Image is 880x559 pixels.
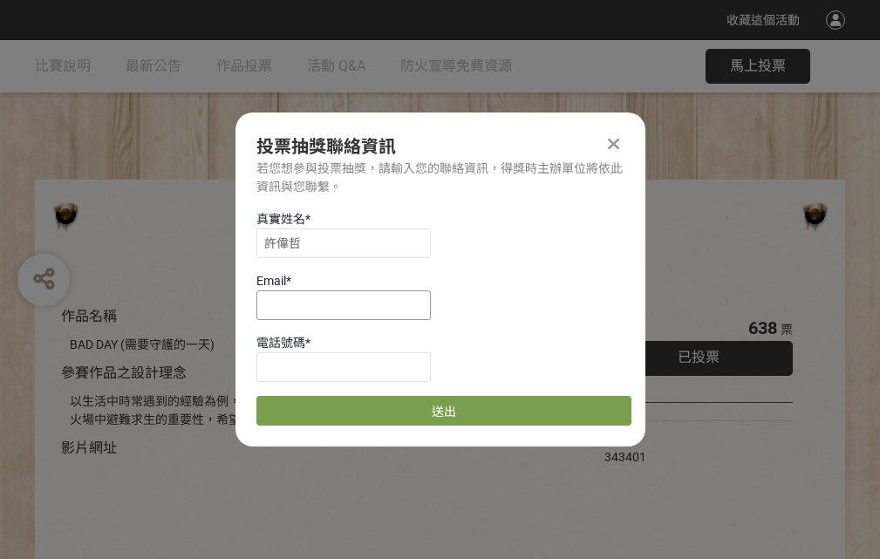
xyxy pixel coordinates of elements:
[706,49,810,84] button: 馬上投票
[781,323,793,337] span: 票
[126,58,181,74] span: 最新公告
[70,392,552,429] div: 以生活中時常遇到的經驗為例，透過對比的方式宣傳住宅用火災警報器、家庭逃生計畫及火場中避難求生的重要性，希望透過趣味的短影音讓更多人認識到更多的防火觀念。
[256,212,305,226] span: 真實姓名
[126,40,181,92] a: 最新公告
[35,58,91,74] span: 比賽說明
[256,160,624,196] div: 若您想參與投票抽獎，請輸入您的聯絡資訊，得獎時主辦單位將依此資訊與您聯繫。
[61,308,117,324] span: 作品名稱
[256,133,624,160] div: 投票抽獎聯絡資訊
[256,274,286,288] span: Email
[651,430,738,447] iframe: Facebook Share
[730,58,786,74] span: 馬上投票
[727,13,800,27] span: 收藏這個活動
[400,40,512,92] a: 防火宣導免費資源
[400,58,512,74] span: 防火宣導免費資源
[61,440,117,456] span: 影片網址
[678,349,720,365] span: 已投票
[216,58,272,74] span: 作品投票
[70,336,552,354] div: BAD DAY (需要守護的一天)
[35,40,91,92] a: 比賽說明
[307,40,365,92] a: 活動 Q&A
[256,396,631,426] button: 送出
[307,58,365,74] span: 活動 Q&A
[748,317,777,338] span: 638
[256,336,305,350] span: 電話號碼
[61,365,187,381] span: 參賽作品之設計理念
[216,40,272,92] a: 作品投票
